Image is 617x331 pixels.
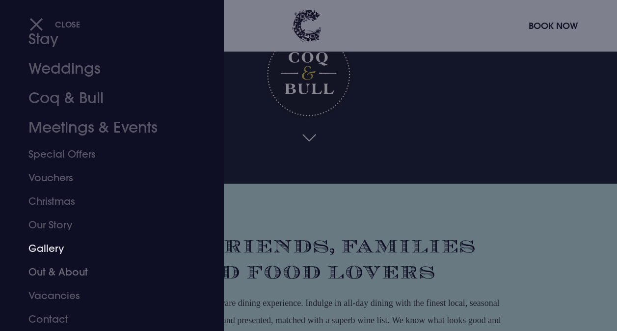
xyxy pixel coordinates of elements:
a: Our Story [28,213,182,237]
a: Stay [28,25,182,54]
span: Close [55,19,80,29]
a: Weddings [28,54,182,83]
a: Vacancies [28,284,182,307]
a: Contact [28,307,182,331]
a: Vouchers [28,166,182,190]
a: Coq & Bull [28,83,182,113]
a: Meetings & Events [28,113,182,142]
a: Special Offers [28,142,182,166]
button: Close [29,14,80,34]
a: Out & About [28,260,182,284]
a: Christmas [28,190,182,213]
a: Gallery [28,237,182,260]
